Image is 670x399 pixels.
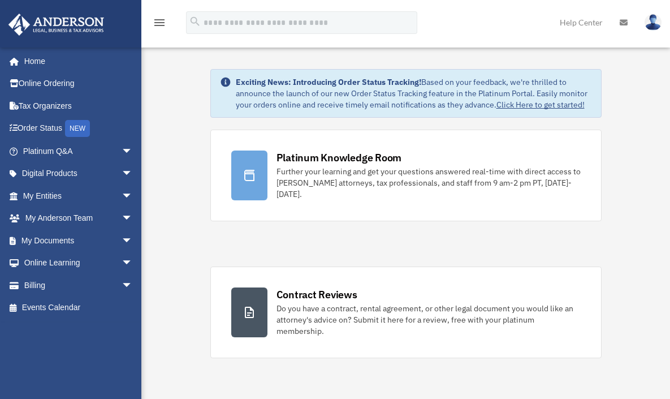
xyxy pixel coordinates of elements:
[8,50,144,72] a: Home
[122,229,144,252] span: arrow_drop_down
[645,14,662,31] img: User Pic
[8,297,150,319] a: Events Calendar
[276,151,402,165] div: Platinum Knowledge Room
[8,252,150,274] a: Online Learningarrow_drop_down
[8,72,150,95] a: Online Ordering
[122,252,144,275] span: arrow_drop_down
[8,229,150,252] a: My Documentsarrow_drop_down
[236,76,592,110] div: Based on your feedback, we're thrilled to announce the launch of our new Order Status Tracking fe...
[8,207,150,230] a: My Anderson Teamarrow_drop_down
[122,274,144,297] span: arrow_drop_down
[8,185,150,207] a: My Entitiesarrow_drop_down
[65,120,90,137] div: NEW
[122,140,144,163] span: arrow_drop_down
[5,14,107,36] img: Anderson Advisors Platinum Portal
[122,162,144,186] span: arrow_drop_down
[236,77,421,87] strong: Exciting News: Introducing Order Status Tracking!
[210,130,602,221] a: Platinum Knowledge Room Further your learning and get your questions answered real-time with dire...
[153,16,166,29] i: menu
[276,166,581,200] div: Further your learning and get your questions answered real-time with direct access to [PERSON_NAM...
[189,15,201,28] i: search
[8,140,150,162] a: Platinum Q&Aarrow_drop_down
[8,95,150,117] a: Tax Organizers
[153,20,166,29] a: menu
[8,274,150,297] a: Billingarrow_drop_down
[122,185,144,208] span: arrow_drop_down
[276,288,357,302] div: Contract Reviews
[496,100,585,110] a: Click Here to get started!
[8,162,150,185] a: Digital Productsarrow_drop_down
[210,267,602,358] a: Contract Reviews Do you have a contract, rental agreement, or other legal document you would like...
[122,207,144,230] span: arrow_drop_down
[8,117,150,140] a: Order StatusNEW
[276,303,581,337] div: Do you have a contract, rental agreement, or other legal document you would like an attorney's ad...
